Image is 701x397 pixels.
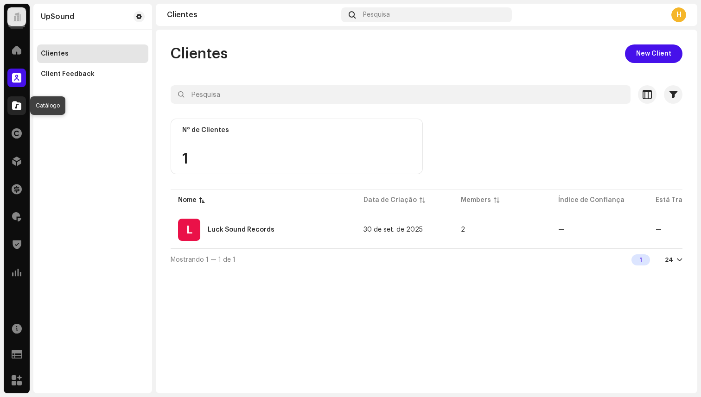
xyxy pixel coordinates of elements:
div: Clientes [167,11,338,19]
span: New Client [636,44,671,63]
button: New Client [625,44,682,63]
div: Nome [178,195,197,205]
span: 30 de set. de 2025 [363,227,423,233]
div: L [178,219,200,241]
span: Mostrando 1 — 1 de 1 [171,257,236,263]
div: Members [461,195,491,205]
input: Pesquisa [171,85,631,104]
div: N° de Clientes [182,126,411,134]
div: H [671,7,686,22]
span: Clientes [171,44,228,63]
div: Luck Sound Records [208,227,274,233]
span: Pesquisa [363,11,390,19]
div: UpSound [41,13,74,20]
div: 1 [631,254,650,265]
div: Data de Criação [363,195,417,205]
re-m-nav-item: Clientes [37,44,148,63]
div: Client Feedback [41,70,95,78]
div: 24 [665,256,673,264]
re-m-nav-item: Client Feedback [37,65,148,83]
re-o-card-value: N° de Clientes [171,119,423,174]
div: Clientes [41,50,69,57]
re-a-table-badge: — [558,227,641,233]
span: 2 [461,227,465,233]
